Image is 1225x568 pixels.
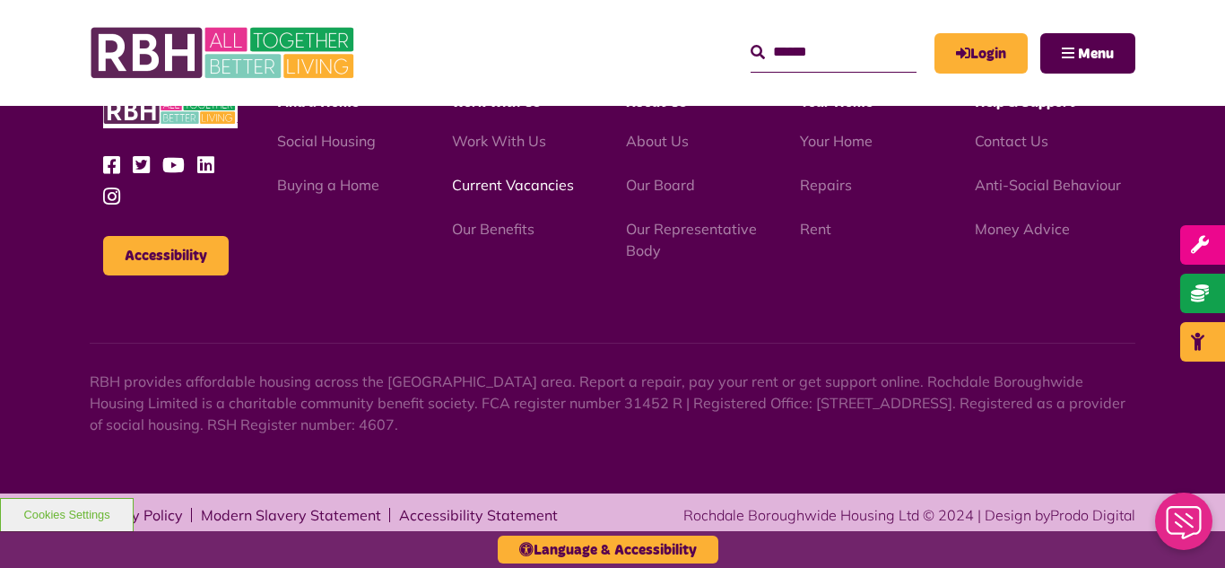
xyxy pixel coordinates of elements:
a: Privacy Policy [90,508,183,522]
a: About Us [626,132,689,150]
button: Navigation [1040,33,1135,74]
a: Our Representative Body [626,220,757,259]
iframe: Netcall Web Assistant for live chat [1144,487,1225,568]
a: Rent [800,220,831,238]
span: Menu [1078,47,1114,61]
img: RBH [103,93,238,128]
a: Money Advice [975,220,1070,238]
a: Modern Slavery Statement - open in a new tab [201,508,381,522]
a: Your Home [800,132,873,150]
button: Accessibility [103,236,229,275]
p: RBH provides affordable housing across the [GEOGRAPHIC_DATA] area. Report a repair, pay your rent... [90,371,1135,435]
a: Work With Us [452,132,546,150]
button: Language & Accessibility [498,536,718,564]
a: Anti-Social Behaviour [975,176,1121,194]
a: Contact Us [975,132,1048,150]
a: Buying a Home [277,176,379,194]
a: Social Housing - open in a new tab [277,132,376,150]
a: Repairs [800,176,852,194]
div: Rochdale Boroughwide Housing Ltd © 2024 | Design by [683,504,1135,526]
a: Prodo Digital - open in a new tab [1050,506,1135,524]
img: RBH [90,18,359,88]
a: MyRBH [934,33,1028,74]
a: Accessibility Statement [399,508,558,522]
a: Our Benefits [452,220,534,238]
a: Current Vacancies [452,176,574,194]
input: Search [751,33,917,72]
a: Our Board [626,176,695,194]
